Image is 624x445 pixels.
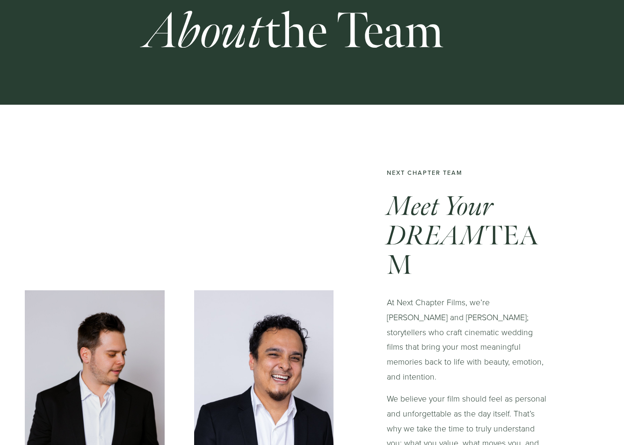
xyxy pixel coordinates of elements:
h1: the Team [145,6,444,57]
em: About [145,0,264,63]
em: Meet Your DREAM [387,190,499,253]
h2: TEAM [387,192,551,280]
code: Next Chapter Team [387,168,463,177]
p: At Next Chapter Films, we’re [PERSON_NAME] and [PERSON_NAME]; storytellers who craft cinematic we... [387,295,551,384]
